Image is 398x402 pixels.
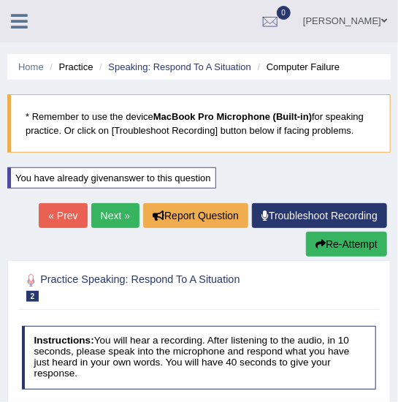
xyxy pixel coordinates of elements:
[254,60,340,74] li: Computer Failure
[277,6,291,20] span: 0
[91,203,139,228] a: Next »
[46,60,93,74] li: Practice
[252,203,387,228] a: Troubleshoot Recording
[22,271,242,302] h2: Practice Speaking: Respond To A Situation
[306,232,387,257] button: Re-Attempt
[22,326,377,390] h4: You will hear a recording. After listening to the audio, in 10 seconds, please speak into the mic...
[7,94,391,153] blockquote: * Remember to use the device for speaking practice. Or click on [Troubleshoot Recording] button b...
[7,167,216,189] div: You have already given answer to this question
[18,61,44,72] a: Home
[26,291,39,302] span: 2
[39,203,87,228] a: « Prev
[143,203,248,228] button: Report Question
[34,335,93,346] b: Instructions:
[153,111,312,122] b: MacBook Pro Microphone (Built-in)
[108,61,251,72] a: Speaking: Respond To A Situation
